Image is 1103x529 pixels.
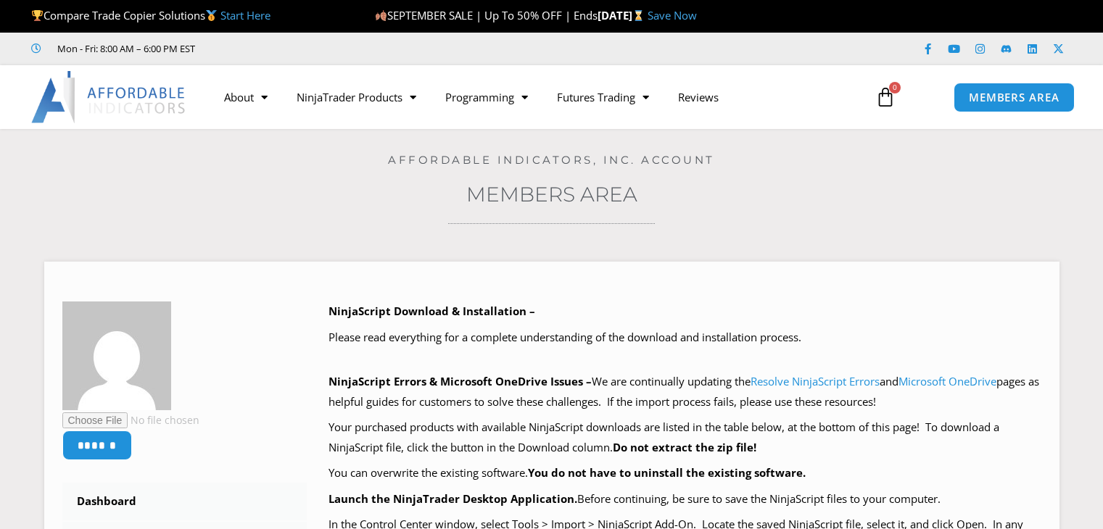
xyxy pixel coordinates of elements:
[206,10,217,21] img: 🥇
[329,463,1041,483] p: You can overwrite the existing software.
[388,153,715,167] a: Affordable Indicators, Inc. Account
[542,80,664,114] a: Futures Trading
[376,10,387,21] img: 🍂
[854,76,917,118] a: 0
[664,80,733,114] a: Reviews
[329,417,1041,458] p: Your purchased products with available NinjaScript downloads are listed in the table below, at th...
[62,301,171,410] img: 714a42e6b4bdef45db58bc945b4ce0ff01c2136e17de797e41d3c04856676657
[220,8,270,22] a: Start Here
[598,8,648,22] strong: [DATE]
[528,465,806,480] b: You do not have to uninstall the existing software.
[62,483,307,520] a: Dashboard
[329,304,535,318] b: NinjaScript Download & Installation –
[210,80,861,114] nav: Menu
[898,374,996,388] a: Microsoft OneDrive
[329,489,1041,509] p: Before continuing, be sure to save the NinjaScript files to your computer.
[375,8,598,22] span: SEPTEMBER SALE | Up To 50% OFF | Ends
[954,83,1075,112] a: MEMBERS AREA
[431,80,542,114] a: Programming
[215,41,433,56] iframe: Customer reviews powered by Trustpilot
[751,374,880,388] a: Resolve NinjaScript Errors
[329,372,1041,412] p: We are continually updating the and pages as helpful guides for customers to solve these challeng...
[329,328,1041,348] p: Please read everything for a complete understanding of the download and installation process.
[889,82,901,93] span: 0
[282,80,431,114] a: NinjaTrader Products
[32,10,43,21] img: 🏆
[613,440,756,454] b: Do not extract the zip file!
[969,92,1059,103] span: MEMBERS AREA
[210,80,282,114] a: About
[31,71,187,123] img: LogoAI | Affordable Indicators – NinjaTrader
[329,491,577,506] b: Launch the NinjaTrader Desktop Application.
[329,374,592,388] b: NinjaScript Errors & Microsoft OneDrive Issues –
[633,10,644,21] img: ⌛
[648,8,697,22] a: Save Now
[31,8,270,22] span: Compare Trade Copier Solutions
[466,182,637,207] a: Members Area
[54,40,195,57] span: Mon - Fri: 8:00 AM – 6:00 PM EST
